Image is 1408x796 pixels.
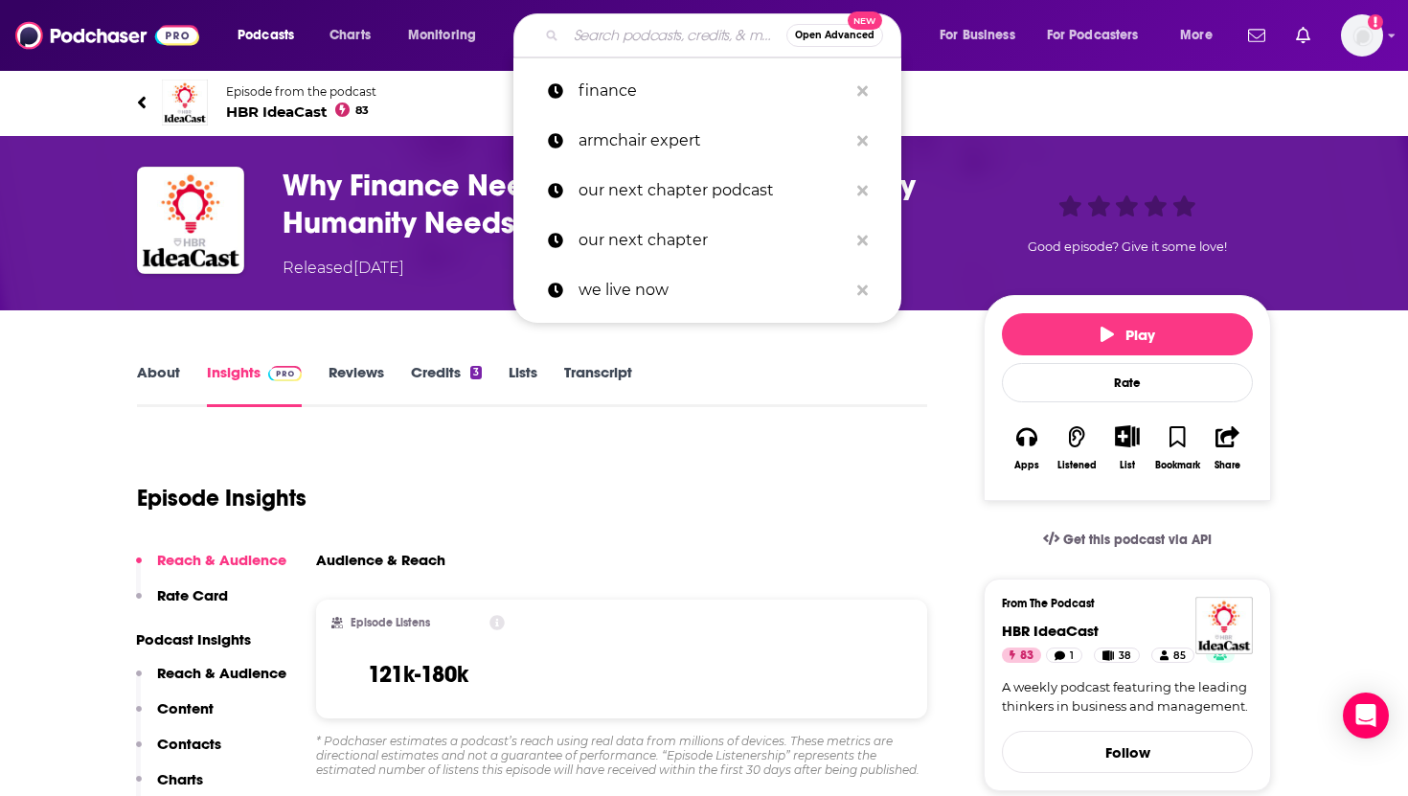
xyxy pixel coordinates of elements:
[1002,678,1253,716] a: A weekly podcast featuring the leading thinkers in business and management.
[1028,239,1227,254] span: Good episode? Give it some love!
[317,20,382,51] a: Charts
[207,363,302,407] a: InsightsPodchaser Pro
[157,586,228,604] p: Rate Card
[162,80,208,125] img: HBR IdeaCast
[1014,460,1039,471] div: Apps
[268,366,302,381] img: Podchaser Pro
[355,106,369,115] span: 83
[1155,460,1200,471] div: Bookmark
[1101,326,1155,344] span: Play
[940,22,1015,49] span: For Business
[157,664,286,682] p: Reach & Audience
[368,660,468,689] h3: 121k-180k
[1020,647,1033,666] span: 83
[513,265,901,315] a: we live now
[1368,14,1383,30] svg: Add a profile image
[1057,460,1097,471] div: Listened
[1120,459,1135,471] div: List
[579,116,848,166] p: armchair expert
[137,363,180,407] a: About
[329,363,384,407] a: Reviews
[157,770,203,788] p: Charts
[1240,19,1273,52] a: Show notifications dropdown
[1107,425,1147,446] button: Show More Button
[786,24,883,47] button: Open AdvancedNew
[238,22,294,49] span: Podcasts
[408,22,476,49] span: Monitoring
[283,167,953,241] h3: Why Finance Needs More Humanity, and Why Humanity Needs Finance
[470,366,482,379] div: 3
[351,616,430,629] h2: Episode Listens
[136,630,286,648] p: Podcast Insights
[1102,413,1152,483] div: Show More ButtonList
[1094,648,1140,663] a: 38
[1195,597,1253,654] img: HBR IdeaCast
[513,166,901,216] a: our next chapter podcast
[566,20,786,51] input: Search podcasts, credits, & more...
[1063,532,1212,548] span: Get this podcast via API
[1002,731,1253,773] button: Follow
[1343,693,1389,739] div: Open Intercom Messenger
[226,84,376,99] span: Episode from the podcast
[136,586,228,622] button: Rate Card
[579,166,848,216] p: our next chapter podcast
[1070,647,1074,666] span: 1
[137,484,307,512] h1: Episode Insights
[513,116,901,166] a: armchair expert
[136,735,221,770] button: Contacts
[532,13,920,57] div: Search podcasts, credits, & more...
[1052,413,1101,483] button: Listened
[1173,647,1186,666] span: 85
[795,31,874,40] span: Open Advanced
[157,699,214,717] p: Content
[1341,14,1383,57] img: User Profile
[1002,597,1238,610] h3: From The Podcast
[513,66,901,116] a: finance
[1002,648,1041,663] a: 83
[395,20,501,51] button: open menu
[136,664,286,699] button: Reach & Audience
[1203,413,1253,483] button: Share
[1341,14,1383,57] button: Show profile menu
[1180,22,1213,49] span: More
[1167,20,1237,51] button: open menu
[848,11,882,30] span: New
[1002,363,1253,402] div: Rate
[513,216,901,265] a: our next chapter
[136,699,214,735] button: Content
[224,20,319,51] button: open menu
[283,257,404,280] div: Released [DATE]
[1028,516,1227,563] a: Get this podcast via API
[509,363,537,407] a: Lists
[564,363,632,407] a: Transcript
[1046,648,1082,663] a: 1
[1152,413,1202,483] button: Bookmark
[411,363,482,407] a: Credits3
[1151,648,1194,663] a: 85
[137,167,244,274] img: Why Finance Needs More Humanity, and Why Humanity Needs Finance
[579,66,848,116] p: finance
[1002,622,1099,640] a: HBR IdeaCast
[329,22,371,49] span: Charts
[15,17,199,54] img: Podchaser - Follow, Share and Rate Podcasts
[316,551,445,569] h3: Audience & Reach
[157,735,221,753] p: Contacts
[1002,313,1253,355] button: Play
[1047,22,1139,49] span: For Podcasters
[316,734,927,777] div: * Podchaser estimates a podcast’s reach using real data from millions of devices. These metrics a...
[1288,19,1318,52] a: Show notifications dropdown
[137,80,1271,125] a: HBR IdeaCastEpisode from the podcastHBR IdeaCast83
[579,216,848,265] p: our next chapter
[1341,14,1383,57] span: Logged in as KCarter
[1215,460,1240,471] div: Share
[136,551,286,586] button: Reach & Audience
[226,102,376,121] span: HBR IdeaCast
[579,265,848,315] p: we live now
[1034,20,1167,51] button: open menu
[1119,647,1131,666] span: 38
[926,20,1039,51] button: open menu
